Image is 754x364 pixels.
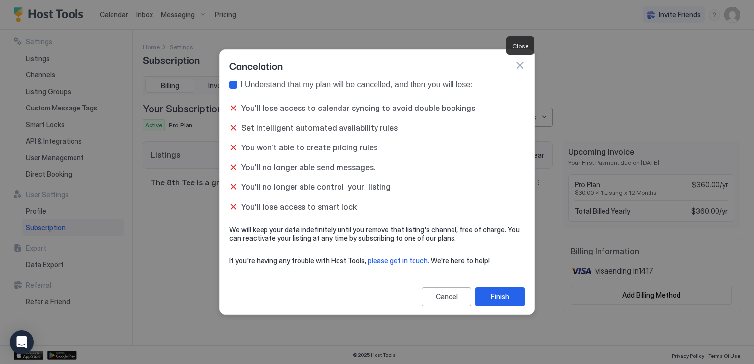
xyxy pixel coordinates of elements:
span: Cancelation [229,58,283,73]
div: Open Intercom Messenger [10,330,34,354]
span: You won't able to create pricing rules [241,143,377,152]
span: If you're having any trouble with Host Tools, We're here to help! [229,256,525,265]
span: You'll no longer able control your listing [241,182,391,192]
span: You'll no longer able send messages. [241,162,375,172]
button: Finish [475,287,525,306]
span: Set intelligent automated availability rules [241,123,398,133]
button: Cancel [422,287,471,306]
div: Cancel [436,291,458,302]
span: Close [512,42,528,50]
span: You'll lose access to calendar syncing to avoid double bookings [241,103,475,113]
div: true [229,80,525,89]
div: I Understand that my plan will be cancelled, and then you will lose: [240,80,472,89]
span: please get in touch. [368,256,429,265]
span: We will keep your data indefinitely until you remove that listing's channel, free of charge. You ... [229,225,525,243]
div: Finish [491,291,509,302]
span: You'll lose access to smart lock [241,202,357,212]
